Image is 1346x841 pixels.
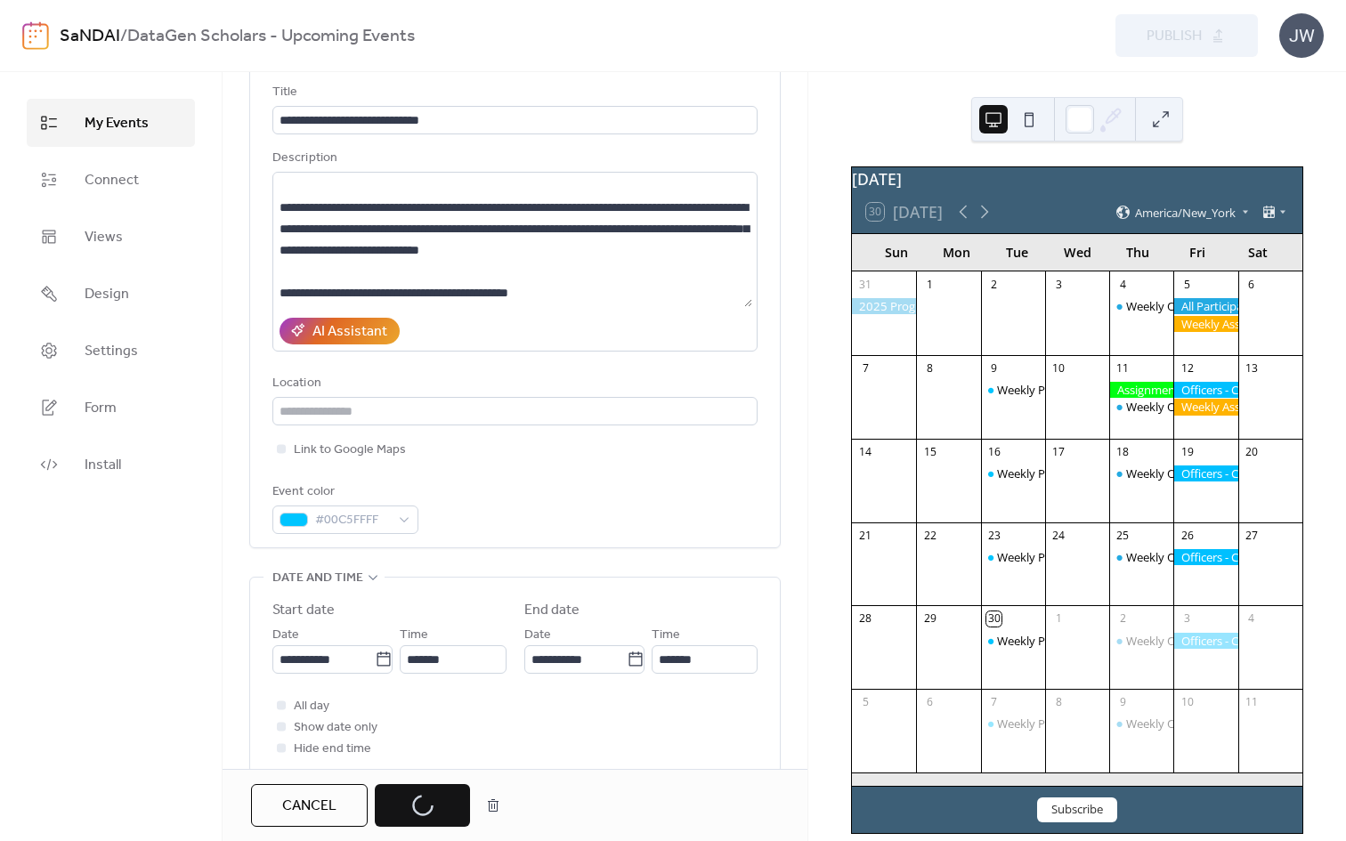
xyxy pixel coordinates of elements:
div: 5 [1180,277,1195,292]
div: 10 [1051,360,1066,376]
div: Thu [1107,234,1168,271]
div: 31 [858,277,873,292]
span: Time [400,625,428,646]
div: Weekly Program Meeting [997,716,1131,732]
div: 4 [1115,277,1131,292]
div: Sat [1228,234,1288,271]
div: Weekly Program Meeting [981,716,1045,732]
span: Hide end time [294,739,371,760]
div: 2 [1115,611,1131,627]
div: 17 [1051,444,1066,459]
div: 26 [1180,528,1195,543]
span: Time [652,625,680,646]
div: 28 [858,611,873,627]
div: Weekly Program Meeting - Data Detective [997,465,1219,481]
div: Weekly Office Hours [1126,633,1234,649]
span: Date and time [272,568,363,589]
div: Event color [272,481,415,503]
div: Officers - Complete Set 3 (Gen AI Tool Market Research Micro-job) [1173,549,1237,565]
div: 19 [1180,444,1195,459]
button: AI Assistant [280,318,400,344]
div: Weekly Program Meeting [997,382,1131,398]
a: Design [27,270,195,318]
span: #00C5FFFF [315,510,390,531]
a: Install [27,441,195,489]
a: Settings [27,327,195,375]
div: Fri [1168,234,1228,271]
span: Show date only [294,717,377,739]
div: 2025 Program Enrollment Period [852,298,916,314]
div: 27 [1244,528,1259,543]
div: Weekly Program Meeting - Prompting Showdown [981,549,1045,565]
div: 11 [1115,360,1131,376]
div: Officers - Complete Set 1 (Gen AI Tool Market Research Micro-job) [1173,382,1237,398]
div: 12 [1180,360,1195,376]
div: Weekly Program Meeting - Data Detective [981,465,1045,481]
a: Connect [27,156,195,204]
div: Weekly Office Hours [1109,298,1173,314]
div: 18 [1115,444,1131,459]
button: Subscribe [1037,797,1117,822]
div: Sun [866,234,927,271]
div: Weekly Office Hours [1126,465,1234,481]
span: My Events [85,113,149,134]
div: 3 [1180,611,1195,627]
div: Wed [1047,234,1107,271]
div: 4 [1244,611,1259,627]
b: / [120,20,127,53]
span: Connect [85,170,139,191]
span: Form [85,398,117,419]
div: 16 [986,444,1001,459]
b: DataGen Scholars - Upcoming Events [127,20,415,53]
div: 2 [986,277,1001,292]
div: Weekly Program Meeting [981,382,1045,398]
div: End date [524,600,580,621]
div: Assignment Due: Refined LinkedIn Account [1109,382,1173,398]
div: 10 [1180,695,1195,710]
div: Description [272,148,754,169]
span: Views [85,227,123,248]
button: Cancel [251,784,368,827]
div: 8 [922,360,937,376]
div: 15 [922,444,937,459]
img: logo [22,21,49,50]
div: Tue [987,234,1048,271]
div: 1 [1051,611,1066,627]
div: Weekly Office Hours [1109,633,1173,649]
div: Weekly Office Hours [1126,298,1234,314]
div: Weekly Office Hours [1109,399,1173,415]
div: Mon [927,234,987,271]
div: 25 [1115,528,1131,543]
div: Weekly Program Meeting [981,633,1045,649]
div: 8 [1051,695,1066,710]
div: 21 [858,528,873,543]
div: [DATE] [852,167,1302,190]
a: Views [27,213,195,261]
div: 5 [858,695,873,710]
div: JW [1279,13,1324,58]
div: 6 [1244,277,1259,292]
div: Weekly Office Hours [1126,716,1234,732]
div: 24 [1051,528,1066,543]
div: 20 [1244,444,1259,459]
div: Start date [272,600,335,621]
div: 9 [986,360,1001,376]
a: Form [27,384,195,432]
div: Weekly Program Meeting [997,633,1131,649]
div: Location [272,373,754,394]
div: AI Assistant [312,321,387,343]
span: Cancel [282,796,336,817]
div: 30 [986,611,1001,627]
div: Weekly Office Hours [1109,549,1173,565]
div: Title [272,82,754,103]
div: 3 [1051,277,1066,292]
span: Date [524,625,551,646]
div: Weekly Office Hours [1126,549,1234,565]
div: 9 [1115,695,1131,710]
div: 22 [922,528,937,543]
div: Weekly Assignment: Officers - Check Emails For Next Payment Amounts [1173,316,1237,332]
span: America/New_York [1135,206,1236,218]
div: Weekly Office Hours [1109,465,1173,481]
div: 14 [858,444,873,459]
